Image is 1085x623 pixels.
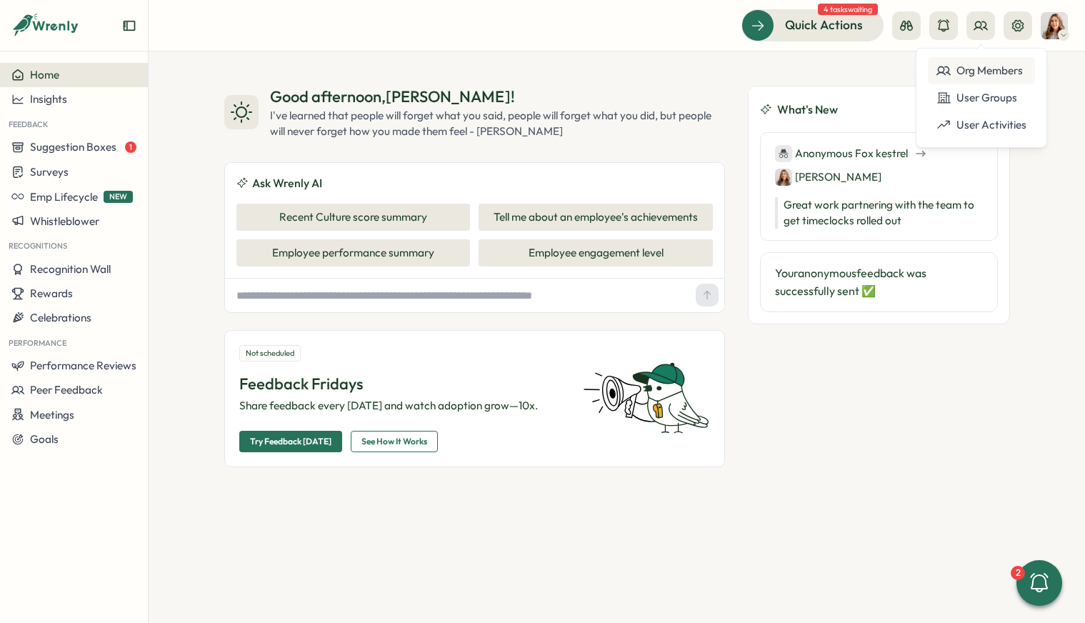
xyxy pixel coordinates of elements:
div: Anonymous Fox kestrel [775,144,908,162]
span: NEW [104,191,133,203]
div: Org Members [936,63,1026,79]
span: Whistleblower [30,214,99,228]
span: Try Feedback [DATE] [250,432,331,452]
div: User Groups [936,90,1026,106]
div: I've learned that people will forget what you said, people will forget what you did, but people w... [270,108,725,139]
span: Emp Lifecycle [30,190,98,204]
img: Becky Romero [775,169,792,186]
p: Feedback Fridays [239,373,566,395]
button: Quick Actions [741,9,884,41]
button: Employee engagement level [479,239,713,266]
span: Ask Wrenly AI [252,174,322,192]
img: Becky Romero [1041,12,1068,39]
span: Recognition Wall [30,262,111,276]
span: Home [30,68,59,81]
span: Quick Actions [785,16,863,34]
p: Your anonymous feedback was successfully sent ✅ [775,264,983,300]
span: 1 [125,141,136,153]
span: Surveys [30,165,69,179]
div: Good afternoon , [PERSON_NAME] ! [270,86,725,108]
button: 2 [1016,560,1062,606]
a: Org Members [928,57,1035,84]
div: User Activities [936,117,1026,133]
div: Not scheduled [239,345,301,362]
p: Share feedback every [DATE] and watch adoption grow—10x. [239,398,566,414]
a: User Activities [928,111,1035,139]
span: Insights [30,92,67,106]
button: Employee performance summary [236,239,471,266]
span: Goals [30,432,59,446]
button: Recent Culture score summary [236,204,471,231]
span: Celebrations [30,311,91,324]
button: Expand sidebar [122,19,136,33]
span: Performance Reviews [30,359,136,372]
p: Great work partnering with the team to get timeclocks rolled out [775,197,983,229]
span: Peer Feedback [30,383,103,397]
div: 2 [1011,566,1025,580]
button: Tell me about an employee's achievements [479,204,713,231]
span: Suggestion Boxes [30,140,116,154]
span: See How It Works [361,432,427,452]
span: Meetings [30,408,74,422]
span: 4 tasks waiting [818,4,878,15]
a: User Groups [928,84,1035,111]
span: Rewards [30,286,73,300]
div: [PERSON_NAME] [775,168,881,186]
button: Try Feedback [DATE] [239,431,342,452]
button: See How It Works [351,431,438,452]
span: What's New [777,101,838,119]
